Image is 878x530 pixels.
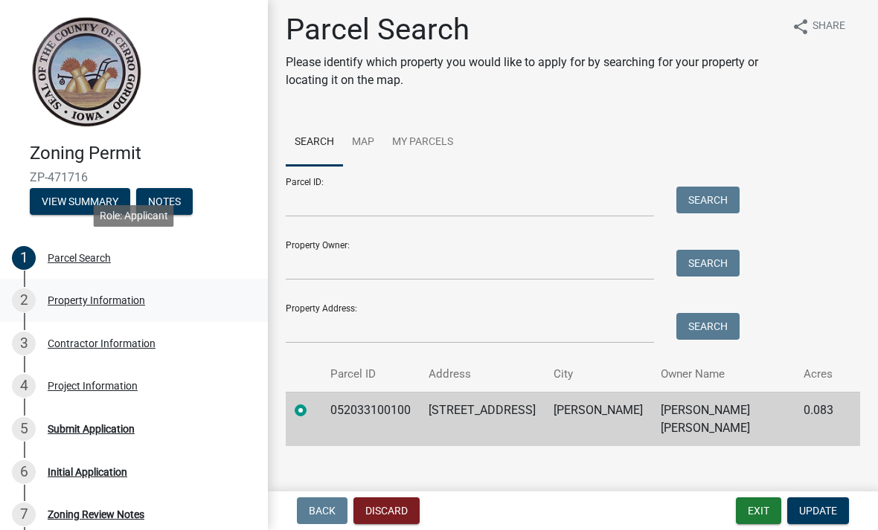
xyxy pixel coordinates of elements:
td: [PERSON_NAME] [PERSON_NAME] [652,392,795,446]
button: View Summary [30,188,130,215]
button: shareShare [780,12,857,41]
td: [STREET_ADDRESS] [420,392,545,446]
button: Exit [736,497,781,524]
td: [PERSON_NAME] [545,392,652,446]
div: Property Information [48,295,145,306]
button: Notes [136,188,193,215]
wm-modal-confirm: Notes [136,196,193,208]
h4: Zoning Permit [30,143,256,164]
a: My Parcels [383,119,462,167]
th: Owner Name [652,357,795,392]
th: Acres [795,357,842,392]
span: Back [309,505,336,517]
button: Search [676,313,740,340]
img: Cerro Gordo County, Iowa [30,16,142,127]
wm-modal-confirm: Summary [30,196,130,208]
button: Update [787,497,849,524]
h1: Parcel Search [286,12,780,48]
p: Please identify which property you would like to apply for by searching for your property or loca... [286,54,780,89]
div: Contractor Information [48,338,156,349]
div: 7 [12,502,36,526]
div: 4 [12,374,36,398]
div: 2 [12,288,36,312]
a: Search [286,119,343,167]
td: 052033100100 [321,392,420,446]
i: share [792,18,810,36]
div: Submit Application [48,424,135,434]
div: Parcel Search [48,253,111,263]
button: Discard [353,497,420,524]
th: City [545,357,652,392]
a: Map [343,119,383,167]
div: 1 [12,246,36,270]
th: Address [420,357,545,392]
div: 3 [12,332,36,355]
span: Share [813,18,845,36]
button: Search [676,250,740,277]
div: 6 [12,460,36,484]
button: Back [297,497,347,524]
button: Search [676,187,740,213]
div: Project Information [48,381,138,391]
td: 0.083 [795,392,842,446]
div: Zoning Review Notes [48,509,144,520]
span: ZP-471716 [30,170,238,184]
div: Role: Applicant [94,205,174,227]
span: Update [799,505,837,517]
div: 5 [12,417,36,441]
div: Initial Application [48,467,127,477]
th: Parcel ID [321,357,420,392]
